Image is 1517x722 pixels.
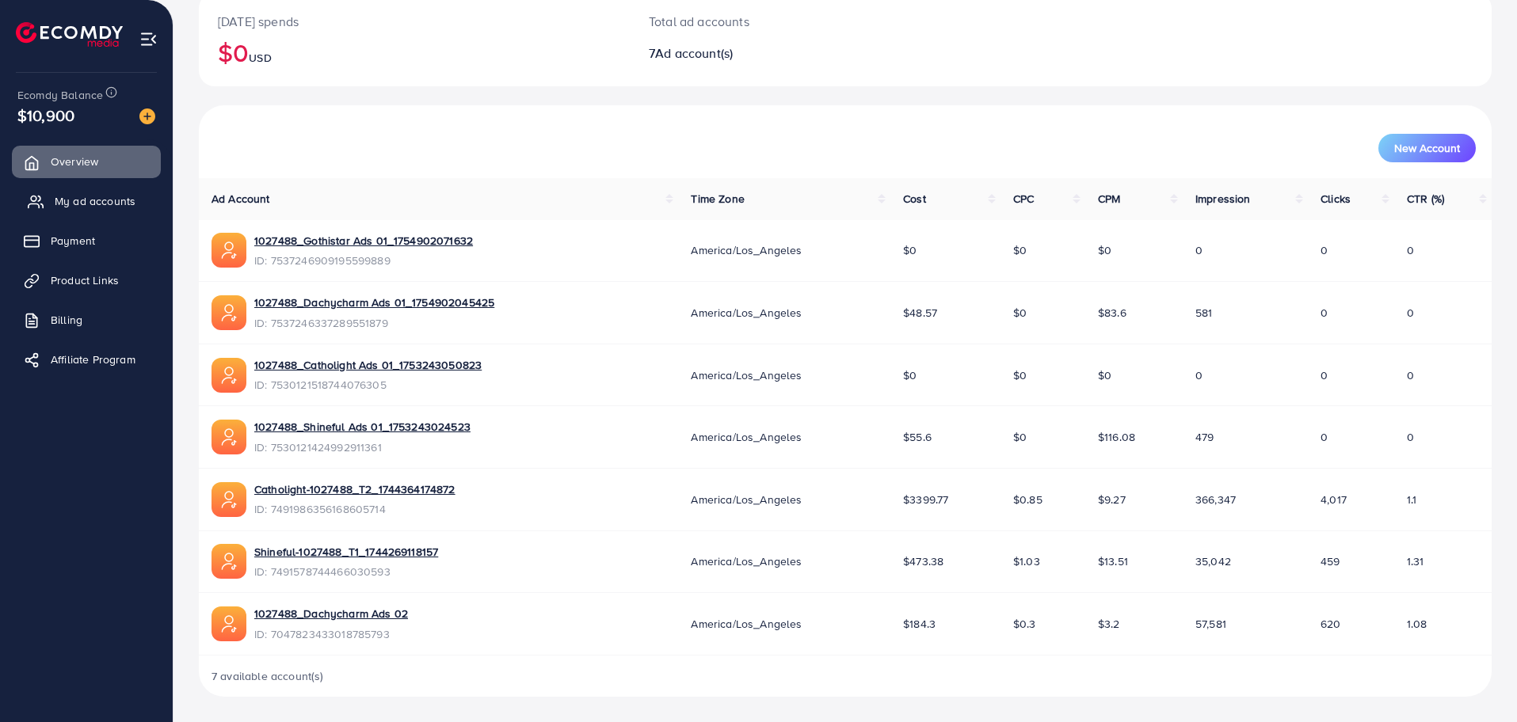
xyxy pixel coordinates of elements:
a: Payment [12,225,161,256]
iframe: Chat [1450,651,1505,710]
span: 0 [1407,429,1414,445]
span: $0 [1098,242,1111,258]
span: $0 [1013,305,1027,321]
span: CTR (%) [1407,191,1444,207]
span: 0 [1407,367,1414,383]
span: America/Los_Angeles [691,429,802,445]
span: $1.03 [1013,553,1040,569]
span: 0 [1195,367,1203,383]
span: Billing [51,312,82,328]
span: $473.38 [903,553,943,569]
span: 4,017 [1321,492,1347,507]
span: America/Los_Angeles [691,305,802,321]
img: ic-ads-acc.e4c84228.svg [212,482,246,517]
span: America/Los_Angeles [691,242,802,258]
span: 0 [1407,242,1414,258]
a: Product Links [12,264,161,296]
span: $0 [903,367,917,383]
span: $55.6 [903,429,932,445]
span: Overview [51,154,98,169]
span: 366,347 [1195,492,1236,507]
span: 0 [1195,242,1203,258]
span: Clicks [1321,191,1351,207]
span: America/Los_Angeles [691,367,802,383]
p: [DATE] spends [218,12,611,31]
a: logo [16,22,123,47]
span: 581 [1195,305,1212,321]
span: 1.31 [1407,553,1424,569]
span: America/Los_Angeles [691,492,802,507]
span: 0 [1407,305,1414,321]
a: My ad accounts [12,185,161,217]
img: ic-ads-acc.e4c84228.svg [212,233,246,268]
img: ic-ads-acc.e4c84228.svg [212,420,246,454]
img: ic-ads-acc.e4c84228.svg [212,544,246,579]
img: menu [139,30,158,48]
img: ic-ads-acc.e4c84228.svg [212,295,246,330]
span: $0 [1098,367,1111,383]
span: 35,042 [1195,553,1231,569]
img: ic-ads-acc.e4c84228.svg [212,358,246,393]
span: 0 [1321,305,1328,321]
span: Ad Account [212,191,270,207]
span: 1.1 [1407,492,1416,507]
span: $184.3 [903,616,936,632]
span: Ecomdy Balance [17,87,103,103]
span: America/Los_Angeles [691,553,802,569]
span: 0 [1321,367,1328,383]
span: $9.27 [1098,492,1126,507]
span: ID: 7047823433018785793 [254,626,408,642]
h2: 7 [649,46,934,61]
span: 620 [1321,616,1340,632]
h2: $0 [218,37,611,67]
span: Affiliate Program [51,351,135,367]
span: $3.2 [1098,616,1120,632]
span: $0 [1013,367,1027,383]
span: 0 [1321,429,1328,445]
span: 1.08 [1407,616,1427,632]
a: 1027488_Catholight Ads 01_1753243050823 [254,357,482,373]
span: Product Links [51,272,119,288]
span: $48.57 [903,305,937,321]
span: Time Zone [691,191,744,207]
a: 1027488_Dachycharm Ads 02 [254,606,408,621]
a: 1027488_Shineful Ads 01_1753243024523 [254,419,471,435]
span: ID: 7530121518744076305 [254,377,482,393]
a: Catholight-1027488_T2_1744364174872 [254,481,455,497]
a: Shineful-1027488_T1_1744269118157 [254,544,438,560]
a: 1027488_Dachycharm Ads 01_1754902045425 [254,294,494,310]
span: ID: 7491578744466030593 [254,564,438,579]
span: 479 [1195,429,1214,445]
span: $10,900 [17,104,74,127]
span: 0 [1321,242,1328,258]
img: ic-ads-acc.e4c84228.svg [212,606,246,641]
span: Ad account(s) [655,44,733,62]
span: $83.6 [1098,305,1126,321]
span: 57,581 [1195,616,1226,632]
a: Overview [12,146,161,177]
span: $0 [903,242,917,258]
span: 459 [1321,553,1340,569]
span: $0.3 [1013,616,1036,632]
span: $0 [1013,242,1027,258]
a: Affiliate Program [12,344,161,375]
span: USD [249,50,271,66]
span: $13.51 [1098,553,1128,569]
span: New Account [1394,142,1460,154]
span: $116.08 [1098,429,1135,445]
span: My ad accounts [55,193,135,209]
span: Impression [1195,191,1251,207]
span: Payment [51,233,95,249]
span: $0 [1013,429,1027,445]
span: 7 available account(s) [212,668,324,684]
span: ID: 7491986356168605714 [254,501,455,517]
span: ID: 7537246909195599889 [254,253,473,268]
button: New Account [1378,134,1476,162]
p: Total ad accounts [649,12,934,31]
span: CPM [1098,191,1120,207]
span: CPC [1013,191,1034,207]
span: America/Los_Angeles [691,616,802,632]
img: image [139,108,155,124]
a: Billing [12,304,161,336]
span: Cost [903,191,926,207]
